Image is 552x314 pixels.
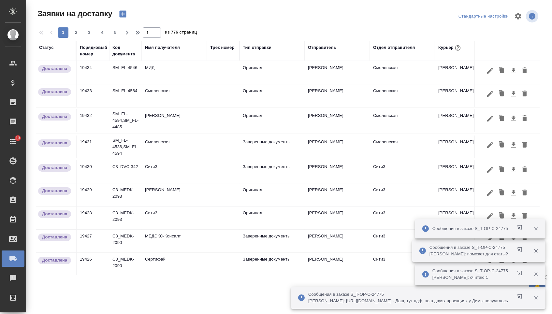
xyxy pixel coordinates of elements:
[42,164,67,171] p: Доставлена
[240,136,305,158] td: Заверенные документы
[485,88,496,100] button: Редактировать
[42,65,67,72] p: Доставлена
[142,61,207,84] td: МИД
[240,230,305,252] td: Заверенные документы
[42,113,67,120] p: Доставлена
[435,109,500,132] td: [PERSON_NAME]
[508,88,519,100] button: Скачать
[240,253,305,276] td: Заверенные документы
[508,210,519,222] button: Скачать
[519,139,530,151] button: Удалить
[519,88,530,100] button: Удалить
[519,210,530,222] button: Удалить
[519,187,530,199] button: Удалить
[71,29,81,36] span: 2
[84,27,94,38] button: 3
[109,160,142,183] td: C3_DVC-342
[496,187,508,199] button: Клонировать
[77,136,109,158] td: 19431
[429,244,508,251] p: Сообщения в заказе S_T-OP-C-24775
[513,221,529,236] button: Открыть в новой вкладке
[71,27,81,38] button: 2
[432,274,508,281] p: [PERSON_NAME]: считаю 1
[305,84,370,107] td: [PERSON_NAME]
[77,230,109,252] td: 19427
[370,84,435,107] td: Смоленская
[110,29,121,36] span: 5
[77,109,109,132] td: 19432
[109,61,142,84] td: SM_FL-4546
[240,109,305,132] td: Оригинал
[370,160,435,183] td: Сити3
[308,291,508,298] p: Сообщения в заказе S_T-OP-C-24775
[42,188,67,194] p: Доставлена
[508,139,519,151] button: Скачать
[435,84,500,107] td: [PERSON_NAME]
[42,89,67,95] p: Доставлена
[84,29,94,36] span: 3
[77,207,109,229] td: 19428
[37,164,73,172] div: Документы доставлены, фактическая дата доставки проставиться автоматически
[513,243,529,259] button: Открыть в новой вкладке
[485,187,496,199] button: Редактировать
[529,248,543,254] button: Закрыть
[305,109,370,132] td: [PERSON_NAME]
[508,112,519,125] button: Скачать
[42,257,67,264] p: Доставлена
[432,225,508,232] p: Сообщения в заказе S_T-OP-C-24775
[240,160,305,183] td: Заверенные документы
[37,233,73,242] div: Документы доставлены, фактическая дата доставки проставиться автоматически
[370,230,435,252] td: Сити3
[37,210,73,219] div: Документы доставлены, фактическая дата доставки проставиться автоматически
[109,230,142,252] td: C3_MEDK-2090
[77,84,109,107] td: 19433
[109,134,142,160] td: SM_FL-4536,SM_FL-4594
[240,183,305,206] td: Оригинал
[165,28,197,38] span: из 776 страниц
[12,135,24,141] span: 13
[37,256,73,265] div: Документы доставлены, фактическая дата доставки проставиться автоматически
[370,136,435,158] td: Смоленская
[109,207,142,229] td: C3_MEDK-2093
[370,61,435,84] td: Смоленская
[435,183,500,206] td: [PERSON_NAME]
[77,160,109,183] td: 19430
[485,139,496,151] button: Редактировать
[308,44,336,51] div: Отправитель
[145,44,180,51] div: Имя получателя
[529,226,543,232] button: Закрыть
[305,207,370,229] td: [PERSON_NAME]
[454,44,462,52] button: При выборе курьера статус заявки автоматически поменяется на «Принята»
[109,84,142,107] td: SM_FL-4564
[2,133,24,150] a: 13
[142,207,207,229] td: Сити3
[240,61,305,84] td: Оригинал
[485,164,496,176] button: Редактировать
[513,266,529,282] button: Открыть в новой вкладке
[305,183,370,206] td: [PERSON_NAME]
[210,44,235,51] div: Трек номер
[37,139,73,148] div: Документы доставлены, фактическая дата доставки проставиться автоматически
[496,112,508,125] button: Клонировать
[77,61,109,84] td: 19434
[513,290,529,306] button: Открыть в новой вкладке
[80,44,107,57] div: Порядковый номер
[39,44,54,51] div: Статус
[370,207,435,229] td: Сити3
[435,136,500,158] td: [PERSON_NAME]
[142,183,207,206] td: [PERSON_NAME]
[142,253,207,276] td: Сертифай
[510,8,526,24] span: Настроить таблицу
[77,253,109,276] td: 19426
[496,64,508,77] button: Клонировать
[142,84,207,107] td: Смоленская
[529,295,543,301] button: Закрыть
[112,44,138,57] div: Код документа
[305,136,370,158] td: [PERSON_NAME]
[496,88,508,100] button: Клонировать
[37,187,73,195] div: Документы доставлены, фактическая дата доставки проставиться автоматически
[110,27,121,38] button: 5
[370,183,435,206] td: Сити3
[519,64,530,77] button: Удалить
[485,64,496,77] button: Редактировать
